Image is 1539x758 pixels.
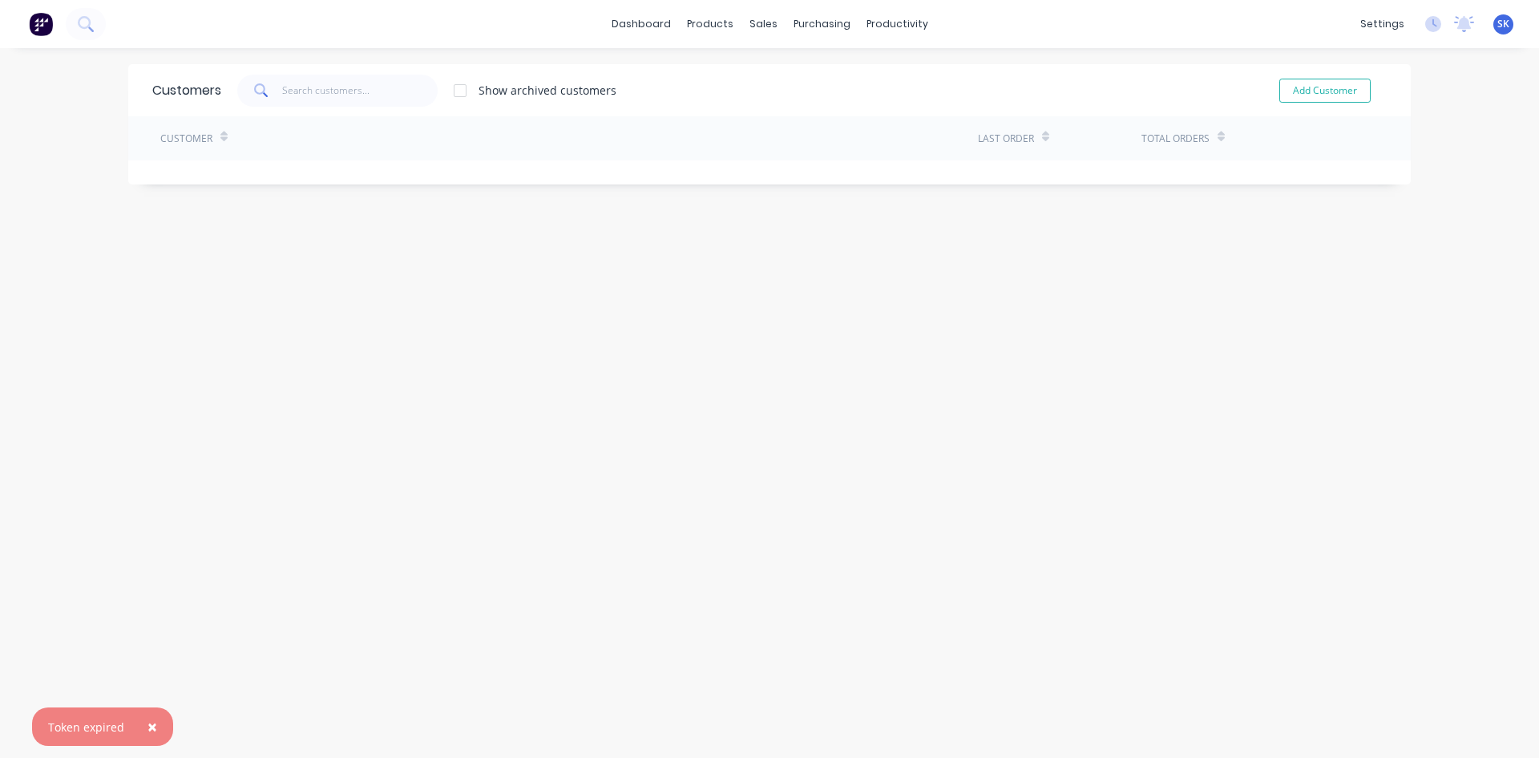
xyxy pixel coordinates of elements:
div: sales [741,12,786,36]
div: Last Order [978,132,1034,146]
div: Customers [152,81,221,100]
div: Customer [160,132,212,146]
img: Factory [29,12,53,36]
button: Add Customer [1279,79,1371,103]
div: Token expired [48,719,124,736]
a: dashboard [604,12,679,36]
div: Total Orders [1141,132,1210,146]
span: SK [1497,17,1509,31]
div: productivity [858,12,936,36]
input: Search customers... [282,75,438,107]
button: Close [131,707,173,746]
div: settings [1352,12,1412,36]
div: purchasing [786,12,858,36]
span: × [147,715,157,738]
div: products [679,12,741,36]
div: Show archived customers [479,82,616,99]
